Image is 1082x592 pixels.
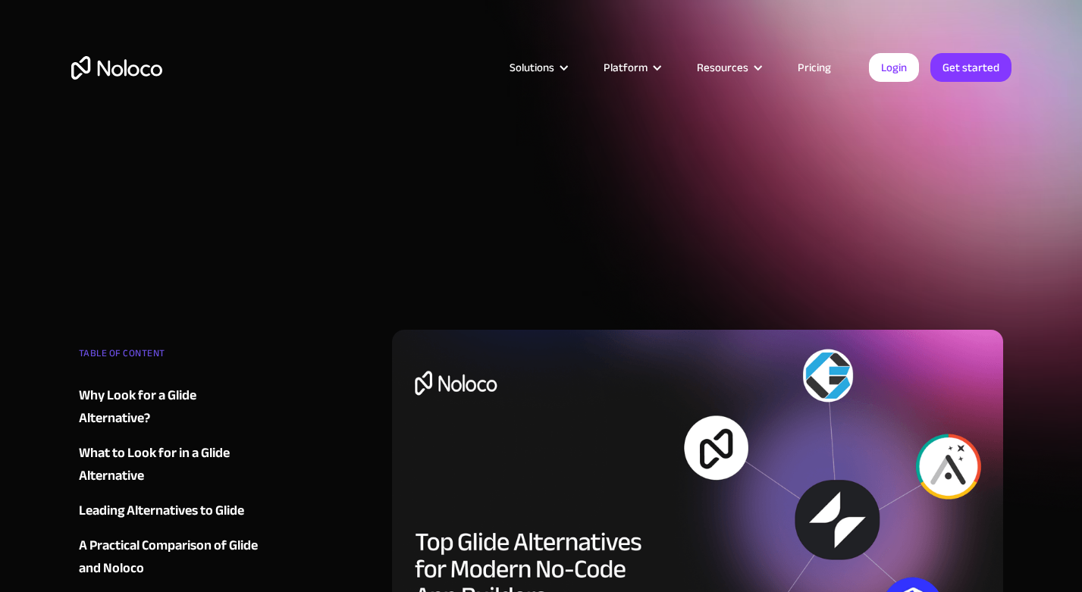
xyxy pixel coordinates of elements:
div: TABLE OF CONTENT [79,342,262,372]
div: Solutions [510,58,554,77]
a: Leading Alternatives to Glide [79,500,262,522]
div: Resources [697,58,748,77]
div: Solutions [491,58,585,77]
div: Leading Alternatives to Glide [79,500,244,522]
a: What to Look for in a Glide Alternative [79,442,262,487]
a: Get started [930,53,1011,82]
a: Pricing [779,58,850,77]
a: A Practical Comparison of Glide and Noloco [79,534,262,580]
div: Platform [604,58,648,77]
a: home [71,56,162,80]
a: Login [869,53,919,82]
div: Resources [678,58,779,77]
div: Platform [585,58,678,77]
a: Why Look for a Glide Alternative? [79,384,262,430]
